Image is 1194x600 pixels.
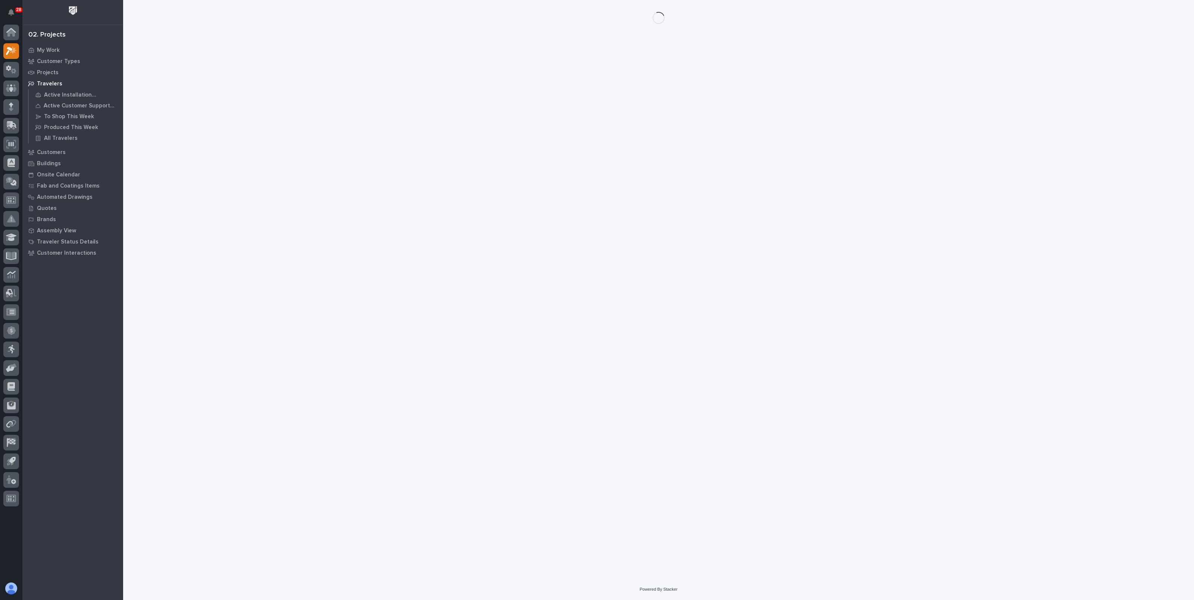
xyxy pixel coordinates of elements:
[3,4,19,20] button: Notifications
[29,122,123,132] a: Produced This Week
[22,180,123,191] a: Fab and Coatings Items
[22,44,123,56] a: My Work
[37,160,61,167] p: Buildings
[22,236,123,247] a: Traveler Status Details
[22,225,123,236] a: Assembly View
[29,111,123,122] a: To Shop This Week
[22,214,123,225] a: Brands
[22,158,123,169] a: Buildings
[44,92,118,98] p: Active Installation Travelers
[37,250,96,257] p: Customer Interactions
[22,169,123,180] a: Onsite Calendar
[37,149,66,156] p: Customers
[37,205,57,212] p: Quotes
[22,247,123,258] a: Customer Interactions
[44,103,118,109] p: Active Customer Support Travelers
[3,581,19,596] button: users-avatar
[37,47,60,54] p: My Work
[37,194,93,201] p: Automated Drawings
[29,89,123,100] a: Active Installation Travelers
[22,67,123,78] a: Projects
[44,124,98,131] p: Produced This Week
[29,133,123,143] a: All Travelers
[37,239,99,245] p: Traveler Status Details
[28,31,66,39] div: 02. Projects
[44,113,94,120] p: To Shop This Week
[22,147,123,158] a: Customers
[37,216,56,223] p: Brands
[22,78,123,89] a: Travelers
[44,135,78,142] p: All Travelers
[66,4,80,18] img: Workspace Logo
[37,81,62,87] p: Travelers
[37,183,100,189] p: Fab and Coatings Items
[29,100,123,111] a: Active Customer Support Travelers
[9,9,19,21] div: Notifications28
[16,7,21,12] p: 28
[37,69,59,76] p: Projects
[37,227,76,234] p: Assembly View
[22,202,123,214] a: Quotes
[22,56,123,67] a: Customer Types
[37,172,80,178] p: Onsite Calendar
[37,58,80,65] p: Customer Types
[22,191,123,202] a: Automated Drawings
[640,587,677,591] a: Powered By Stacker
